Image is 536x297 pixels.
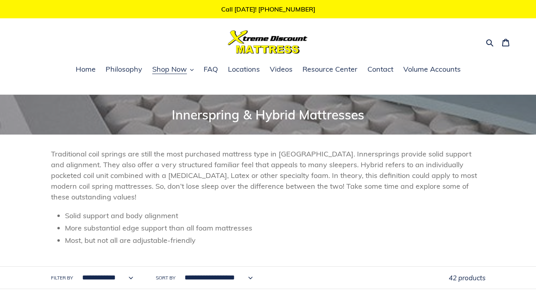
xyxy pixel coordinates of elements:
[298,64,361,76] a: Resource Center
[363,64,397,76] a: Contact
[228,30,308,54] img: Xtreme Discount Mattress
[152,64,187,74] span: Shop Now
[106,64,142,74] span: Philosophy
[449,274,485,282] span: 42 products
[65,223,485,233] li: More substantial edge support than all foam mattresses
[266,64,296,76] a: Videos
[302,64,357,74] span: Resource Center
[51,274,73,281] label: Filter by
[200,64,222,76] a: FAQ
[156,274,175,281] label: Sort by
[403,64,461,74] span: Volume Accounts
[102,64,146,76] a: Philosophy
[270,64,293,74] span: Videos
[228,64,260,74] span: Locations
[72,64,100,76] a: Home
[224,64,264,76] a: Locations
[148,64,198,76] button: Shop Now
[367,64,393,74] span: Contact
[51,148,485,202] p: Traditional coil springs are still the most purchased mattress type in [GEOGRAPHIC_DATA]. Innersp...
[65,210,485,221] li: Solid support and body alignment
[399,64,465,76] a: Volume Accounts
[76,64,96,74] span: Home
[172,107,364,123] span: Innerspring & Hybrid Mattresses
[65,235,485,246] li: Most, but not all are adjustable-friendly
[204,64,218,74] span: FAQ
